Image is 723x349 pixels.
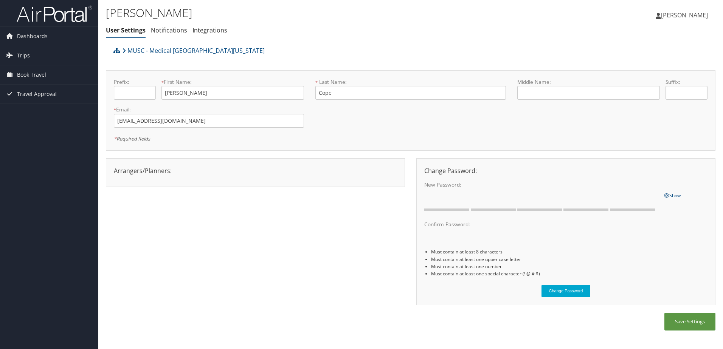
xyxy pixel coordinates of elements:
span: Trips [17,46,30,65]
div: Arrangers/Planners: [108,166,403,175]
label: Last Name: [315,78,506,86]
span: Travel Approval [17,85,57,103]
a: Notifications [151,26,187,34]
a: Show [664,191,681,199]
label: First Name: [161,78,304,86]
li: Must contain at least 8 characters [431,248,707,255]
label: Middle Name: [517,78,660,86]
label: New Password: [424,181,658,188]
em: Required fields [114,135,150,142]
a: User Settings [106,26,146,34]
a: MUSC - Medical [GEOGRAPHIC_DATA][US_STATE] [122,43,265,58]
a: Integrations [192,26,227,34]
label: Suffix: [666,78,707,86]
h1: [PERSON_NAME] [106,5,512,21]
label: Email: [114,106,304,113]
button: Save Settings [664,313,715,330]
li: Must contain at least one upper case letter [431,256,707,263]
span: Book Travel [17,65,46,84]
label: Confirm Password: [424,221,658,228]
span: Show [664,192,681,199]
a: [PERSON_NAME] [656,4,715,26]
li: Must contain at least one special character (! @ # $) [431,270,707,277]
button: Change Password [541,285,591,297]
img: airportal-logo.png [17,5,92,23]
label: Prefix: [114,78,156,86]
span: Dashboards [17,27,48,46]
span: [PERSON_NAME] [661,11,708,19]
li: Must contain at least one number [431,263,707,270]
div: Change Password: [419,166,713,175]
